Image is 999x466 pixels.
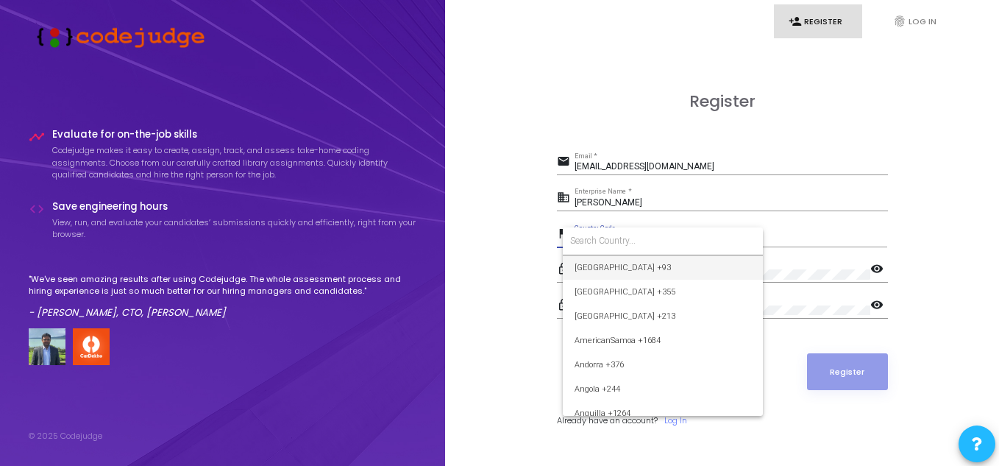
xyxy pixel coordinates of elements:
[575,377,751,401] span: Angola +244
[575,328,751,353] span: AmericanSamoa +1684
[575,255,751,280] span: [GEOGRAPHIC_DATA] +93
[575,280,751,304] span: [GEOGRAPHIC_DATA] +355
[575,353,751,377] span: Andorra +376
[575,304,751,328] span: [GEOGRAPHIC_DATA] +213
[570,234,756,247] input: Search Country...
[575,401,751,426] span: Anguilla +1264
